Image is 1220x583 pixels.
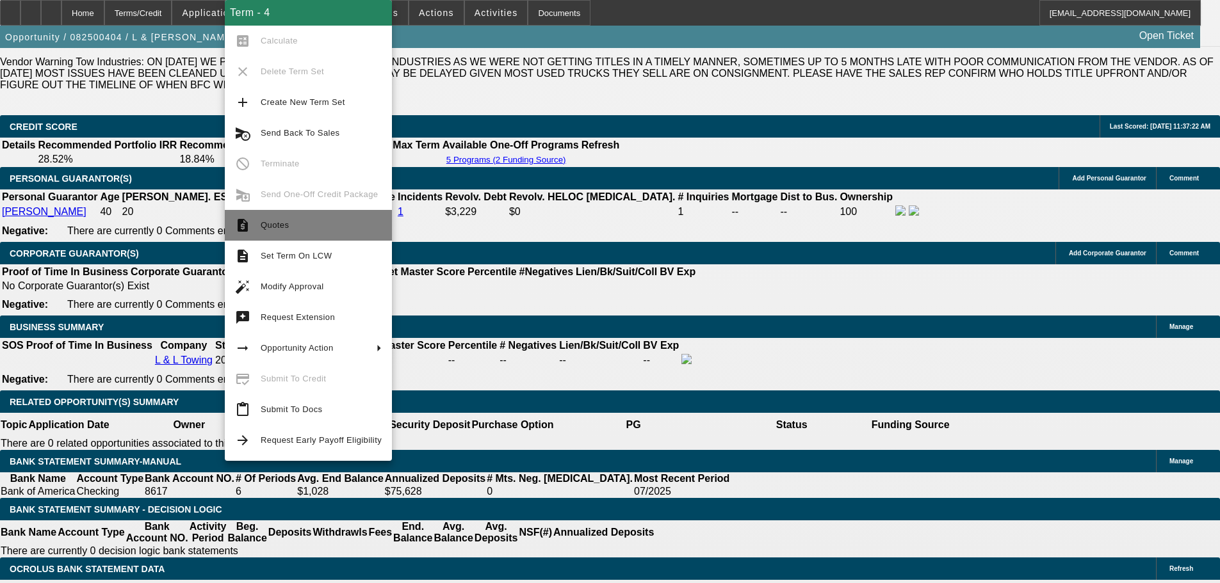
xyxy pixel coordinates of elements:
th: Account Type [76,472,145,485]
td: 18.84% [179,153,314,166]
b: Corporate Guarantor [131,266,232,277]
b: Start [215,340,238,351]
img: linkedin-icon.png [909,205,919,216]
span: RELATED OPPORTUNITY(S) SUMMARY [10,397,179,407]
th: Recommended One Off IRR [179,139,314,152]
span: Application [182,8,234,18]
td: 8617 [144,485,235,498]
b: Revolv. Debt [445,191,507,202]
span: Opportunity / 082500404 / L & [PERSON_NAME] / [PERSON_NAME] [5,32,329,42]
th: Activity Period [189,520,227,545]
th: Withdrawls [312,520,368,545]
button: Activities [465,1,528,25]
th: Account Type [57,520,126,545]
span: Activities [475,8,518,18]
div: -- [345,355,445,366]
td: -- [558,353,641,367]
a: Open Ticket [1134,25,1199,47]
b: Percentile [468,266,516,277]
a: 1 [398,206,403,217]
span: Opportunity Action [261,343,334,353]
div: -- [500,355,557,366]
span: Last Scored: [DATE] 11:37:22 AM [1110,123,1210,130]
th: Annualized Deposits [384,472,486,485]
button: Actions [409,1,464,25]
b: BV Exp [643,340,679,351]
th: Application Date [28,413,110,437]
span: Bank Statement Summary - Decision Logic [10,504,222,515]
th: # Of Periods [235,472,297,485]
th: End. Balance [393,520,433,545]
td: $0 [508,205,676,219]
td: 100 [839,205,893,219]
th: PG [554,413,712,437]
b: Negative: [2,225,48,236]
b: Incidents [398,191,443,202]
mat-icon: add [235,95,250,110]
th: Available One-Off Programs [442,139,580,152]
span: Request Early Payoff Eligibility [261,435,382,445]
th: Bank Account NO. [126,520,189,545]
img: facebook-icon.png [681,354,692,364]
span: OCROLUS BANK STATEMENT DATA [10,564,165,574]
mat-icon: request_quote [235,218,250,233]
td: $3,229 [444,205,507,219]
b: Dist to Bus. [781,191,838,202]
td: 2025 [215,353,239,367]
td: Checking [76,485,145,498]
b: Percentile [448,340,497,351]
th: Security Deposit [389,413,471,437]
th: Proof of Time In Business [1,266,129,278]
mat-icon: content_paste [235,402,250,417]
td: 20 [122,205,234,219]
th: SOS [1,339,24,352]
b: Revolv. HELOC [MEDICAL_DATA]. [509,191,676,202]
b: Company [160,340,207,351]
span: Manage [1169,323,1193,330]
th: Avg. End Balance [297,472,384,485]
span: BANK STATEMENT SUMMARY-MANUAL [10,456,181,467]
span: Submit To Docs [261,404,322,414]
span: There are currently 0 Comments entered on this opportunity [67,374,339,385]
span: Add Corporate Guarantor [1069,250,1146,257]
th: Status [713,413,871,437]
b: # Negatives [500,340,557,351]
a: [PERSON_NAME] [2,206,86,217]
th: Owner [110,413,268,437]
th: Deposits [268,520,313,545]
a: L & L Towing [155,355,213,365]
td: 1 [677,205,729,219]
th: Bank Account NO. [144,472,235,485]
span: Modify Approval [261,282,324,291]
span: BUSINESS SUMMARY [10,322,104,332]
td: -- [642,353,679,367]
th: Refresh [581,139,621,152]
mat-icon: arrow_right_alt [235,340,250,356]
span: Create New Term Set [261,97,345,107]
div: -- [448,355,497,366]
span: Actions [419,8,454,18]
th: # Mts. Neg. [MEDICAL_DATA]. [486,472,633,485]
td: 28.52% [37,153,177,166]
button: Application [172,1,244,25]
b: Mortgage [732,191,778,202]
td: 6 [235,485,297,498]
mat-icon: try [235,310,250,325]
b: Vantage [356,191,395,202]
b: Paynet Master Score [345,340,445,351]
td: 40 [99,205,120,219]
th: Purchase Option [471,413,554,437]
span: CORPORATE GUARANTOR(S) [10,248,139,259]
b: Lien/Bk/Suit/Coll [559,340,640,351]
mat-icon: description [235,248,250,264]
span: Comment [1169,250,1199,257]
td: 0 [486,485,633,498]
span: Quotes [261,220,289,230]
span: PERSONAL GUARANTOR(S) [10,173,132,184]
span: Request Extension [261,312,335,322]
mat-icon: arrow_forward [235,433,250,448]
b: # Inquiries [678,191,729,202]
span: Comment [1169,175,1199,182]
span: CREDIT SCORE [10,122,77,132]
b: Paynet Master Score [364,266,465,277]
